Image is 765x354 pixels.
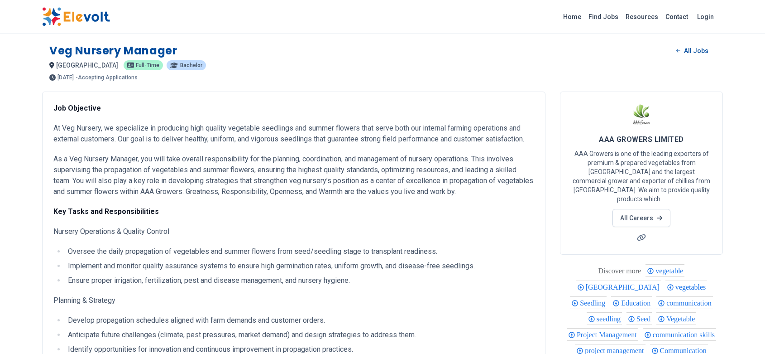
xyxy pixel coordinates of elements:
[636,315,653,323] span: Seed
[42,7,110,26] img: Elevolt
[56,62,118,69] span: [GEOGRAPHIC_DATA]
[655,267,686,275] span: vegetable
[622,10,662,24] a: Resources
[599,135,684,144] span: AAA GROWERS LIMITED
[53,154,534,197] p: As a Veg Nursery Manager, you will take overall responsibility for the planning, coordination, an...
[645,264,684,277] div: vegetable
[675,283,709,291] span: vegetables
[76,75,138,80] p: - Accepting Applications
[598,265,641,277] div: These are topics related to the article that might interest you
[577,331,640,339] span: Project Management
[669,44,716,58] a: All Jobs
[612,209,670,227] a: All Careers
[666,315,698,323] span: Vegetable
[576,281,661,293] div: Nairobi
[643,328,716,341] div: communication skills
[570,296,607,309] div: Seedling
[65,261,534,272] li: Implement and monitor quality assurance systems to ensure high germination rates, uniform growth,...
[136,63,159,68] span: Full-time
[665,281,708,293] div: vegetables
[53,295,534,306] p: Planning & Strategy
[57,75,74,80] span: [DATE]
[585,10,622,24] a: Find Jobs
[53,226,534,237] p: Nursery Operations & Quality Control
[65,315,534,326] li: Develop propagation schedules aligned with farm demands and customer orders.
[692,8,719,26] a: Login
[49,44,177,58] h1: Veg Nursery Manager
[567,328,638,341] div: Project Management
[53,123,534,145] p: At Veg Nursery, we specialize in producing high quality vegetable seedlings and summer flowers th...
[580,299,608,307] span: Seedling
[53,207,159,216] strong: Key Tasks and Responsibilities
[662,10,692,24] a: Contact
[611,296,652,309] div: Education
[597,315,623,323] span: seedling
[559,10,585,24] a: Home
[587,312,622,325] div: seedling
[53,104,101,112] strong: Job Objective
[180,63,202,68] span: Bachelor
[656,296,713,309] div: communication
[571,149,712,204] p: AAA Growers is one of the leading exporters of premium & prepared vegetables from [GEOGRAPHIC_DAT...
[653,331,717,339] span: communication skills
[65,275,534,286] li: Ensure proper irrigation, fertilization, pest and disease management, and nursery hygiene.
[630,103,653,126] img: AAA GROWERS LIMITED
[65,330,534,340] li: Anticipate future challenges (climate, pest pressures, market demand) and design strategies to ad...
[626,312,652,325] div: Seed
[656,312,696,325] div: Vegetable
[65,246,534,257] li: Oversee the daily propagation of vegetables and summer flowers from seed/seedling stage to transp...
[666,299,714,307] span: communication
[621,299,653,307] span: Education
[586,283,662,291] span: [GEOGRAPHIC_DATA]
